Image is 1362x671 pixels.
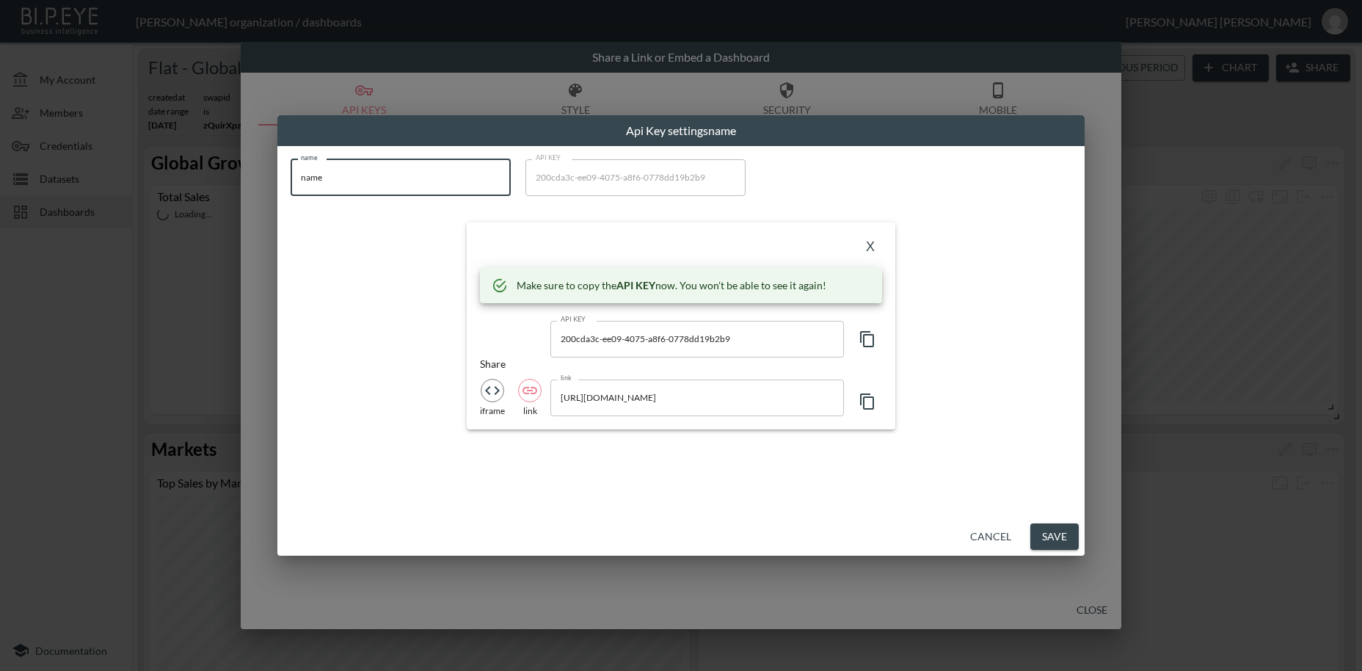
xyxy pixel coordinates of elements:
button: X [859,236,882,259]
div: link [523,405,537,416]
button: link [518,379,542,402]
label: API KEY [561,314,586,324]
div: Share [480,358,542,379]
div: iframe [480,405,505,416]
button: Save [1030,523,1079,551]
div: Make sure to copy the now. You won't be able to see it again! [517,272,826,299]
label: name [301,153,318,162]
button: Cancel [964,523,1017,551]
b: API KEY [616,279,655,291]
label: API KEY [536,153,561,162]
h2: Api Key settings name [277,115,1085,146]
button: iframe [481,379,504,402]
label: link [561,373,572,382]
